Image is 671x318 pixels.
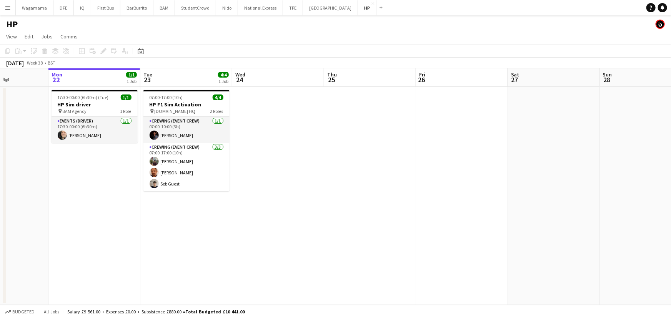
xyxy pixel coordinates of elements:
a: Edit [22,31,37,41]
button: Budgeted [4,308,36,316]
a: Comms [57,31,81,41]
div: BST [48,60,55,66]
button: HP [358,0,376,15]
span: All jobs [42,309,61,315]
a: View [3,31,20,41]
span: View [6,33,17,40]
button: Wagamama [16,0,53,15]
button: DFE [53,0,74,15]
span: Total Budgeted £10 441.00 [185,309,245,315]
span: Edit [25,33,33,40]
button: TPE [283,0,303,15]
div: Salary £9 561.00 + Expenses £0.00 + Subsistence £880.00 = [67,309,245,315]
button: Nido [216,0,238,15]
h1: HP [6,18,18,30]
span: Budgeted [12,309,35,315]
a: Jobs [38,31,56,41]
span: Comms [60,33,78,40]
button: BarBurrito [120,0,153,15]
button: [GEOGRAPHIC_DATA] [303,0,358,15]
app-user-avatar: Tim Bodenham [656,20,665,29]
button: IQ [74,0,91,15]
button: National Express [238,0,283,15]
button: BAM [153,0,175,15]
button: First Bus [91,0,120,15]
span: Week 38 [25,60,45,66]
button: StudentCrowd [175,0,216,15]
span: Jobs [41,33,53,40]
div: [DATE] [6,59,24,67]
